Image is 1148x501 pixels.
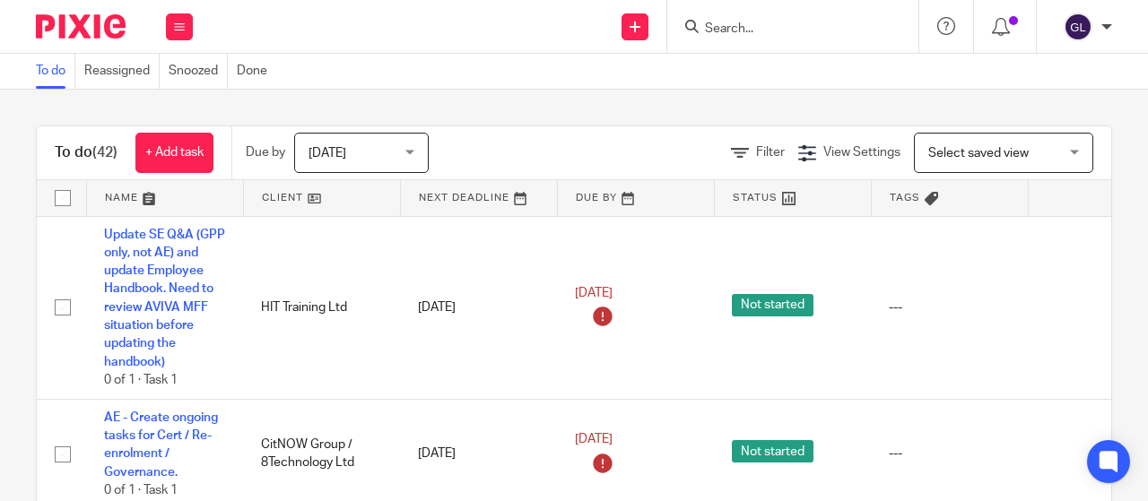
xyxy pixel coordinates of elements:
td: [DATE] [400,216,557,399]
span: 0 of 1 · Task 1 [104,374,178,386]
a: + Add task [135,133,213,173]
span: (42) [92,145,117,160]
span: Not started [732,294,813,316]
a: AE - Create ongoing tasks for Cert / Re-enrolment / Governance. [104,411,218,479]
img: Pixie [36,14,126,39]
span: [DATE] [309,147,346,160]
a: Reassigned [84,54,160,89]
a: Snoozed [169,54,228,89]
span: Select saved view [928,147,1029,160]
span: [DATE] [575,433,613,445]
span: [DATE] [575,287,613,299]
h1: To do [55,143,117,162]
p: Due by [246,143,285,161]
a: Done [237,54,276,89]
span: Filter [756,146,785,159]
span: Tags [890,193,920,203]
span: 0 of 1 · Task 1 [104,484,178,497]
span: Not started [732,440,813,462]
input: Search [703,22,865,38]
td: HIT Training Ltd [243,216,400,399]
div: --- [889,445,1010,462]
a: To do [36,54,75,89]
a: Update SE Q&A (GPP only, not AE) and update Employee Handbook. Need to review AVIVA MFF situation... [104,229,225,368]
div: --- [889,298,1010,316]
img: svg%3E [1064,13,1092,41]
span: View Settings [823,146,900,159]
